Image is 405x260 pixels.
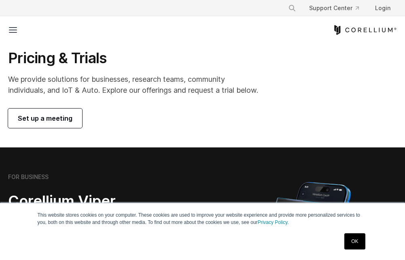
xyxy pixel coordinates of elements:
[8,49,262,67] h1: Pricing & Trials
[285,1,299,15] button: Search
[38,211,368,226] p: This website stores cookies on your computer. These cookies are used to improve your website expe...
[8,109,82,128] a: Set up a meeting
[303,1,365,15] a: Support Center
[369,1,397,15] a: Login
[8,74,262,96] p: We provide solutions for businesses, research teams, community individuals, and IoT & Auto. Explo...
[8,192,164,210] h2: Corellium Viper
[18,113,72,123] span: Set up a meeting
[8,173,49,181] h6: FOR BUSINESS
[344,233,365,249] a: OK
[333,25,397,35] a: Corellium Home
[282,1,397,15] div: Navigation Menu
[258,220,289,225] a: Privacy Policy.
